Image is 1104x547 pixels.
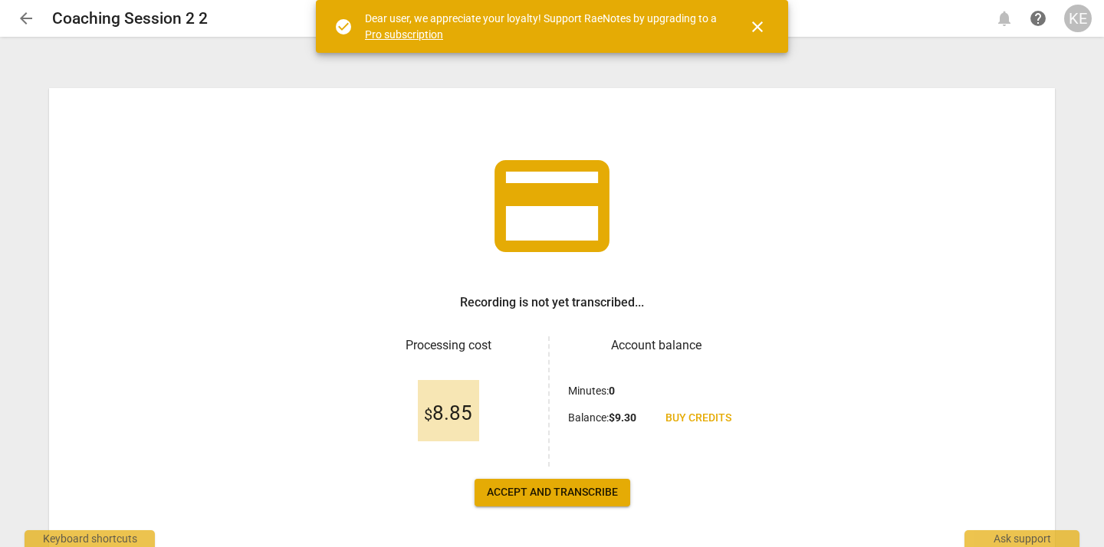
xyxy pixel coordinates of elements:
[424,402,472,425] span: 8.85
[1024,5,1052,32] a: Help
[1064,5,1092,32] button: KE
[52,9,208,28] h2: Coaching Session 2 2
[365,28,443,41] a: Pro subscription
[360,336,536,355] h3: Processing cost
[568,383,615,399] p: Minutes :
[334,18,353,36] span: check_circle
[17,9,35,28] span: arrow_back
[483,137,621,275] span: credit_card
[609,385,615,397] b: 0
[748,18,767,36] span: close
[25,530,155,547] div: Keyboard shortcuts
[475,479,630,506] button: Accept and transcribe
[665,411,731,426] span: Buy credits
[653,405,744,432] a: Buy credits
[460,293,644,312] h3: Recording is not yet transcribed...
[609,411,636,424] b: $ 9.30
[424,405,432,424] span: $
[487,485,618,500] span: Accept and transcribe
[1029,9,1047,28] span: help
[739,8,776,45] button: Close
[568,410,636,426] p: Balance :
[964,530,1079,547] div: Ask support
[365,11,721,42] div: Dear user, we appreciate your loyalty! Support RaeNotes by upgrading to a
[568,336,744,355] h3: Account balance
